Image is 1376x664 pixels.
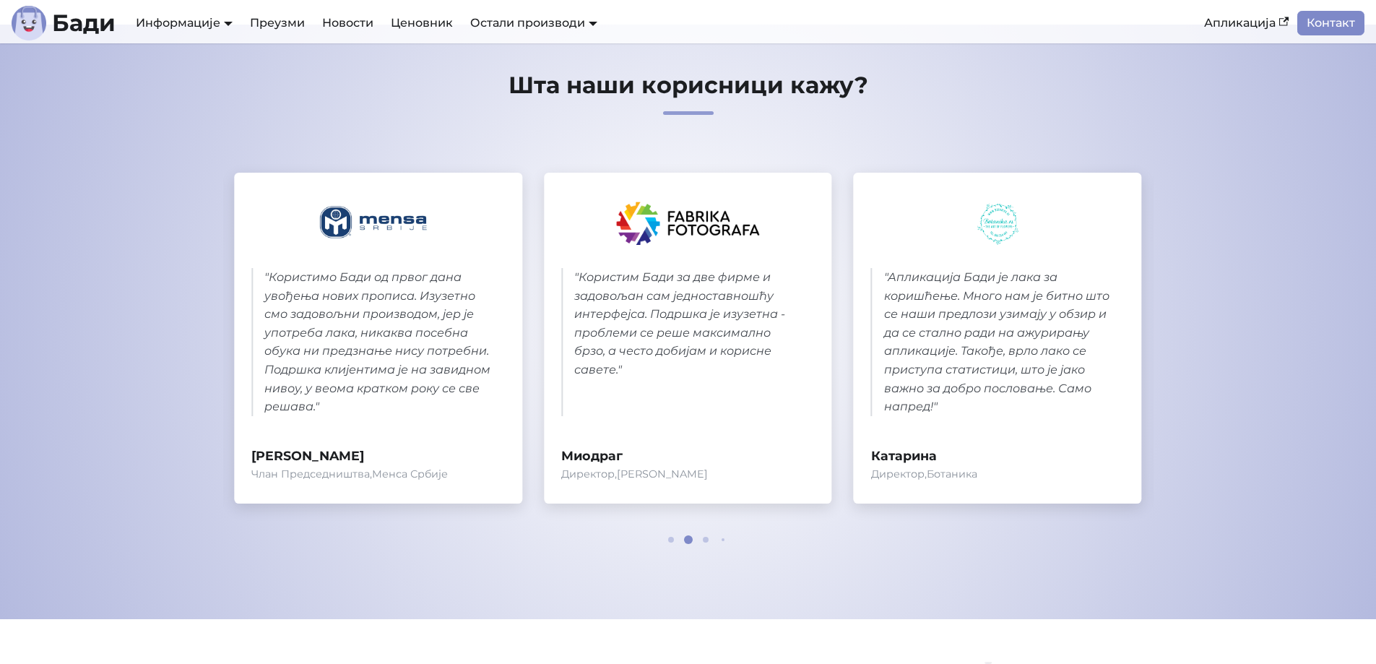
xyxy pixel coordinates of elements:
[977,202,1018,245] img: Ботаника logo
[871,268,1125,416] blockquote: " Апликација Бади је лака за коришћење. Много нам је битно што се наши предлози узимају у обзир и...
[871,466,1125,483] span: Директор , Ботаника
[251,445,505,466] strong: [PERSON_NAME]
[871,445,1125,466] strong: Катарина
[251,466,505,483] span: Члан Председништва , Менса Србије
[316,202,442,245] img: Менса Србије logo
[136,16,233,30] a: Информације
[470,16,597,30] a: Остали производи
[313,11,382,35] a: Новости
[561,268,815,416] blockquote: " Користим Бади за две фирме и задовољан сам једноставношћу интерфејса. Подршка је изузетна - про...
[382,11,462,35] a: Ценовник
[561,445,815,466] strong: Миодраг
[1195,11,1297,35] a: Апликација
[251,268,505,416] blockquote: " Користимо Бади од првог дана увођења нових прописа. Изузетно смо задовољни производом, јер је у...
[223,71,1154,115] h2: Шта наши корисници кажу?
[241,11,313,35] a: Преузми
[1297,11,1364,35] a: Контакт
[617,202,759,245] img: Фабрика Фотографа logo
[52,12,116,35] b: Бади
[561,466,815,483] span: Директор , [PERSON_NAME]
[12,6,46,40] img: Лого
[12,6,116,40] a: ЛогоБади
